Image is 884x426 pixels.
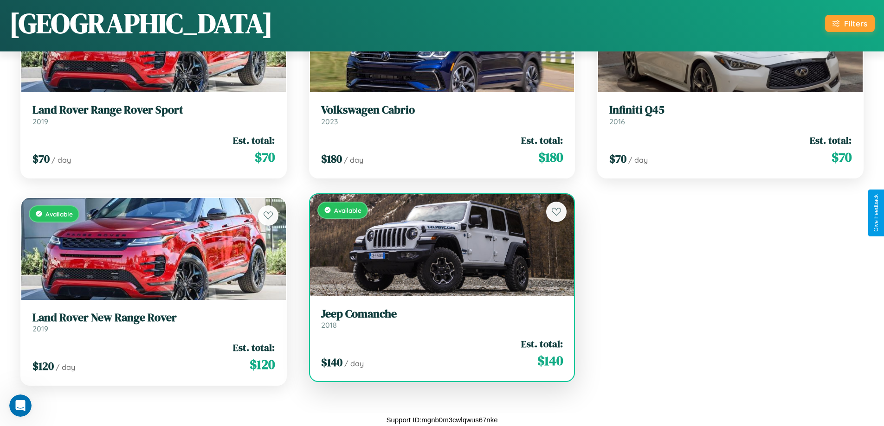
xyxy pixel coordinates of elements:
[825,15,875,32] button: Filters
[233,134,275,147] span: Est. total:
[56,362,75,372] span: / day
[32,324,48,333] span: 2019
[609,151,626,166] span: $ 70
[344,359,364,368] span: / day
[32,311,275,324] h3: Land Rover New Range Rover
[844,19,867,28] div: Filters
[537,351,563,370] span: $ 140
[321,355,342,370] span: $ 140
[255,148,275,166] span: $ 70
[321,307,563,321] h3: Jeep Comanche
[321,117,338,126] span: 2023
[32,103,275,117] h3: Land Rover Range Rover Sport
[609,103,852,117] h3: Infiniti Q45
[321,103,563,126] a: Volkswagen Cabrio2023
[45,210,73,218] span: Available
[810,134,852,147] span: Est. total:
[250,355,275,374] span: $ 120
[628,155,648,165] span: / day
[321,307,563,330] a: Jeep Comanche2018
[609,103,852,126] a: Infiniti Q452016
[321,320,337,330] span: 2018
[386,413,497,426] p: Support ID: mgnb0m3cwlqwus67nke
[832,148,852,166] span: $ 70
[538,148,563,166] span: $ 180
[32,311,275,334] a: Land Rover New Range Rover2019
[873,194,879,232] div: Give Feedback
[344,155,363,165] span: / day
[9,4,273,42] h1: [GEOGRAPHIC_DATA]
[32,151,50,166] span: $ 70
[521,134,563,147] span: Est. total:
[32,103,275,126] a: Land Rover Range Rover Sport2019
[334,206,361,214] span: Available
[32,358,54,374] span: $ 120
[32,117,48,126] span: 2019
[52,155,71,165] span: / day
[521,337,563,350] span: Est. total:
[9,394,32,417] iframe: Intercom live chat
[321,151,342,166] span: $ 180
[609,117,625,126] span: 2016
[321,103,563,117] h3: Volkswagen Cabrio
[233,341,275,354] span: Est. total:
